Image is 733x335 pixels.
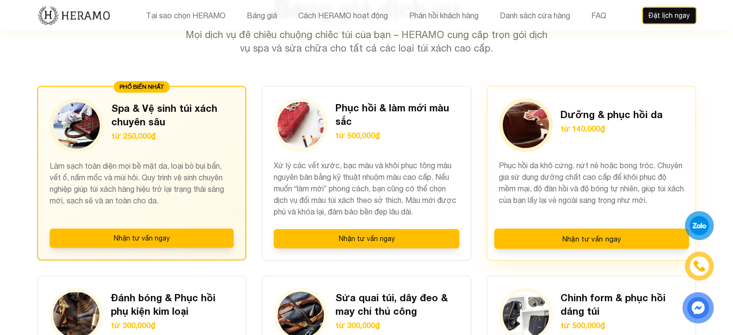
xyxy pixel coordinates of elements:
[111,291,235,318] h3: Đánh bóng & Phục hồi phụ kiện kim loại
[50,228,234,248] button: Nhận tư vấn ngay
[111,101,234,128] h3: Spa & Vệ sinh túi xách chuyên sâu
[588,9,609,22] button: FAQ
[335,130,459,141] p: từ 500,000₫
[53,102,100,148] img: Spa & Vệ sinh túi xách chuyên sâu
[499,160,684,217] p: Phục hồi da khô cứng, nứt nẻ hoặc bong tróc. Chuyên gia sử dụng dưỡng chất cao cấp để khôi phục đ...
[143,9,228,22] button: Tại sao chọn HERAMO
[560,123,663,134] p: từ 140,000₫
[642,7,696,24] button: Đặt lịch ngay
[111,130,234,142] p: từ 250,000₫
[503,102,549,148] img: Dưỡng & phục hồi da
[406,9,481,22] button: Phản hồi khách hàng
[335,291,459,318] h3: Sửa quai túi, dây đeo & may chỉ thủ công
[274,229,459,248] button: Nhận tư vấn ngay
[37,5,111,26] img: new-logo.3f60348b.png
[693,260,706,272] img: phone-icon
[111,320,235,331] p: từ 300,000₫
[686,253,712,279] a: phone-icon
[494,228,689,249] button: Nhận tư vấn ngay
[560,107,663,121] h3: Dưỡng & phục hồi da
[114,81,170,93] div: PHỔ BIẾN NHẤT
[182,28,552,55] p: Mọi dịch vụ để chiều chuộng chiếc túi của bạn – HERAMO cung cấp trọn gói dịch vụ spa và sửa chữa ...
[278,102,324,148] img: Phục hồi & làm mới màu sắc
[295,9,391,22] button: Cách HERAMO hoạt động
[497,9,573,22] button: Danh sách cửa hàng
[560,320,684,331] p: từ 500,000₫
[335,101,459,128] h3: Phục hồi & làm mới màu sắc
[560,291,684,318] h3: Chỉnh form & phục hồi dáng túi
[244,9,280,22] button: Bảng giá
[274,160,459,217] p: Xử lý các vết xước, bạc màu và khôi phục tông màu nguyên bản bằng kỹ thuật nhuộm màu cao cấp. Nếu...
[50,160,234,217] p: Làm sạch toàn diện mọi bề mặt da, loại bỏ bụi bẩn, vết ố, nấm mốc và mùi hôi. Quy trình vệ sinh c...
[335,320,459,331] p: từ 300,000₫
